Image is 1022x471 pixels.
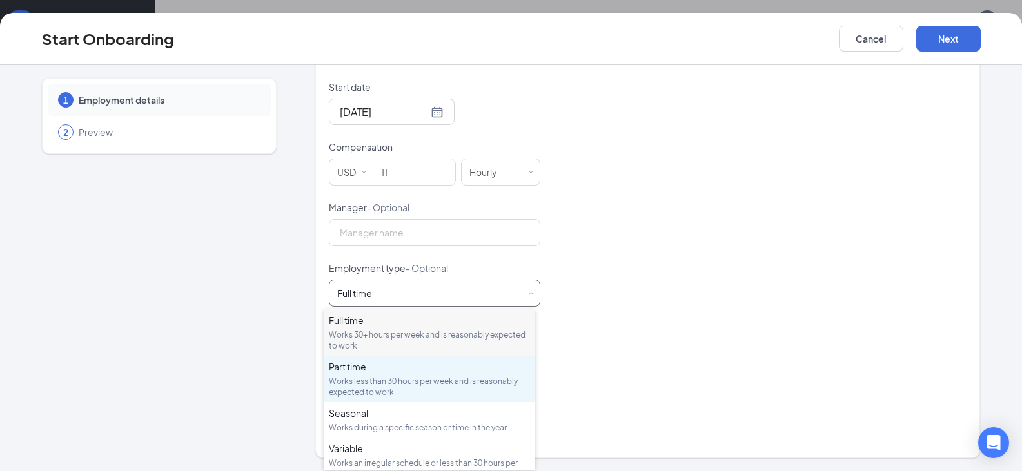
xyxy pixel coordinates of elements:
div: Works less than 30 hours per week and is reasonably expected to work [329,376,530,398]
span: Preview [79,126,258,139]
button: Next [916,26,981,52]
div: USD [337,159,365,185]
input: Sep 5, 2025 [340,104,428,120]
span: 2 [63,126,68,139]
h3: Start Onboarding [42,28,174,50]
div: Seasonal [329,407,530,419]
p: Manager [329,201,540,214]
div: Part time [329,360,530,373]
span: 1 [63,93,68,106]
div: [object Object] [337,287,381,300]
div: Hourly [469,159,506,185]
div: Variable [329,442,530,455]
span: - Optional [367,202,409,213]
div: Full time [329,314,530,327]
div: Works during a specific season or time in the year [329,422,530,433]
input: Manager name [329,219,540,246]
span: - Optional [406,262,448,274]
div: Open Intercom Messenger [978,427,1009,458]
p: Start date [329,81,540,93]
p: Employment type [329,262,540,274]
button: Cancel [839,26,903,52]
p: Compensation [329,140,540,153]
span: Employment details [79,93,258,106]
div: Works 30+ hours per week and is reasonably expected to work [329,329,530,351]
input: Amount [373,159,455,185]
div: Full time [337,287,372,300]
